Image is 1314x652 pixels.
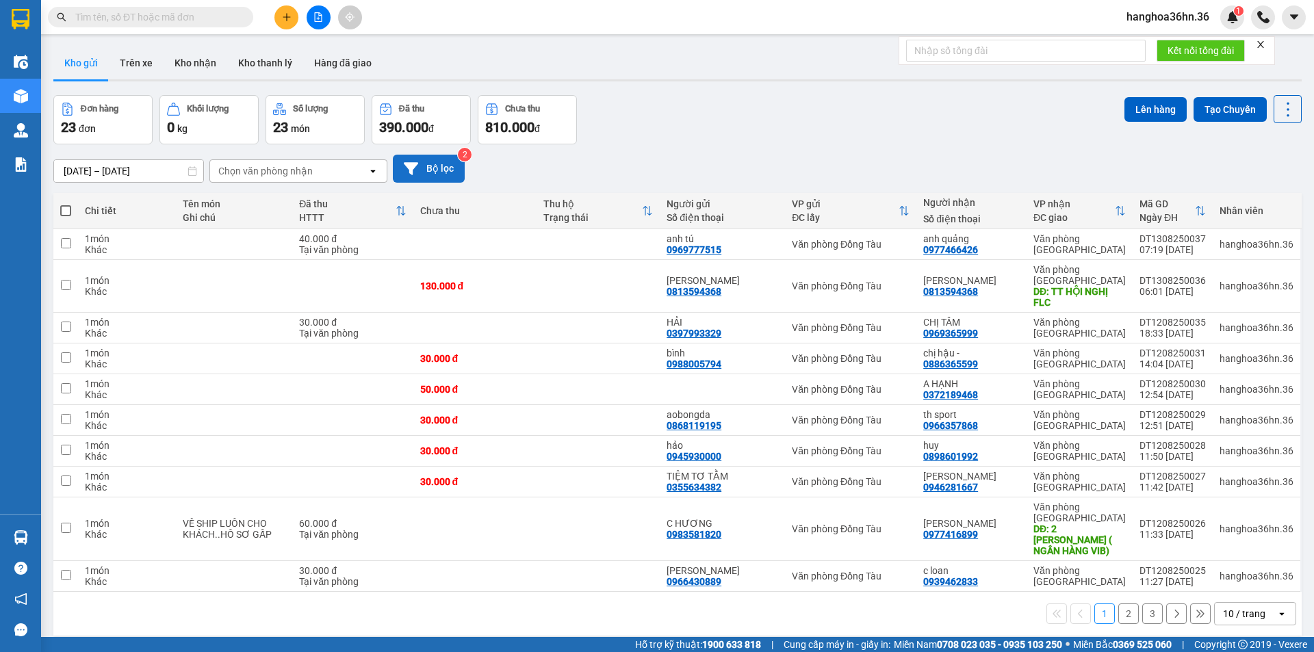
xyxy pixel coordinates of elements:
[923,378,1020,389] div: A HẠNH
[1133,193,1213,229] th: Toggle SortBy
[667,328,721,339] div: 0397993329
[1257,11,1270,23] img: phone-icon
[923,440,1020,451] div: huy
[85,409,168,420] div: 1 món
[1236,6,1241,16] span: 1
[1139,244,1206,255] div: 07:19 [DATE]
[923,358,978,369] div: 0886365599
[299,233,406,244] div: 40.000 đ
[543,198,642,209] div: Thu hộ
[534,123,540,134] span: đ
[1139,565,1206,576] div: DT1208250025
[303,47,383,79] button: Hàng đã giao
[85,576,168,587] div: Khác
[299,317,406,328] div: 30.000 đ
[792,384,910,395] div: Văn phòng Đồng Tàu
[1276,608,1287,619] svg: open
[167,119,175,135] span: 0
[282,12,292,22] span: plus
[85,358,168,369] div: Khác
[537,193,660,229] th: Toggle SortBy
[183,212,286,223] div: Ghi chú
[338,5,362,29] button: aim
[792,239,910,250] div: Văn phòng Đồng Tàu
[1113,639,1172,650] strong: 0369 525 060
[923,471,1020,482] div: LƯU HUYỀN
[14,157,28,172] img: solution-icon
[53,47,109,79] button: Kho gửi
[792,571,910,582] div: Văn phòng Đồng Tàu
[1124,97,1187,122] button: Lên hàng
[923,576,978,587] div: 0939462833
[1139,233,1206,244] div: DT1308250037
[14,89,28,103] img: warehouse-icon
[1033,565,1126,587] div: Văn phòng [GEOGRAPHIC_DATA]
[1033,198,1115,209] div: VP nhận
[54,160,203,182] input: Select a date range.
[543,212,642,223] div: Trạng thái
[57,12,66,22] span: search
[299,212,395,223] div: HTTT
[667,482,721,493] div: 0355634382
[1139,576,1206,587] div: 11:27 [DATE]
[923,482,978,493] div: 0946281667
[923,244,978,255] div: 0977466426
[1194,97,1267,122] button: Tạo Chuyến
[1288,11,1300,23] span: caret-down
[1139,358,1206,369] div: 14:04 [DATE]
[399,104,424,114] div: Đã thu
[485,119,534,135] span: 810.000
[372,95,471,144] button: Đã thu390.000đ
[1220,322,1293,333] div: hanghoa36hn.36
[85,420,168,431] div: Khác
[1256,40,1265,49] span: close
[1220,353,1293,364] div: hanghoa36hn.36
[79,123,96,134] span: đơn
[1033,378,1126,400] div: Văn phòng [GEOGRAPHIC_DATA]
[393,155,465,183] button: Bộ lọc
[1027,193,1133,229] th: Toggle SortBy
[164,47,227,79] button: Kho nhận
[792,353,910,364] div: Văn phòng Đồng Tàu
[1139,286,1206,297] div: 06:01 [DATE]
[923,328,978,339] div: 0969365999
[81,104,118,114] div: Đơn hàng
[667,317,778,328] div: HẢI
[266,95,365,144] button: Số lượng23món
[1139,348,1206,358] div: DT1208250031
[85,275,168,286] div: 1 món
[75,10,237,25] input: Tìm tên, số ĐT hoặc mã đơn
[923,409,1020,420] div: th sport
[1033,348,1126,369] div: Văn phòng [GEOGRAPHIC_DATA]
[1139,409,1206,420] div: DT1208250029
[792,322,910,333] div: Văn phòng Đồng Tàu
[1142,603,1163,624] button: 3
[667,233,778,244] div: anh tú
[12,9,29,29] img: logo-vxr
[667,348,778,358] div: bình
[923,286,978,297] div: 0813594368
[227,47,303,79] button: Kho thanh lý
[1033,317,1126,339] div: Văn phòng [GEOGRAPHIC_DATA]
[85,328,168,339] div: Khác
[1139,451,1206,462] div: 11:50 [DATE]
[299,529,406,540] div: Tại văn phòng
[1139,440,1206,451] div: DT1208250028
[183,518,286,540] div: VỀ SHIP LUÔN CHO KHÁCH..HỒ SƠ GẤP
[291,123,310,134] span: món
[667,518,778,529] div: C HƯƠNG
[1094,603,1115,624] button: 1
[923,518,1020,529] div: mai lộc
[1139,275,1206,286] div: DT1308250036
[420,476,530,487] div: 30.000 đ
[1220,415,1293,426] div: hanghoa36hn.36
[292,193,413,229] th: Toggle SortBy
[667,451,721,462] div: 0945930000
[159,95,259,144] button: Khối lượng0kg
[784,637,890,652] span: Cung cấp máy in - giấy in:
[1168,43,1234,58] span: Kết nối tổng đài
[299,328,406,339] div: Tại văn phòng
[85,389,168,400] div: Khác
[1033,264,1126,286] div: Văn phòng [GEOGRAPHIC_DATA]
[299,198,395,209] div: Đã thu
